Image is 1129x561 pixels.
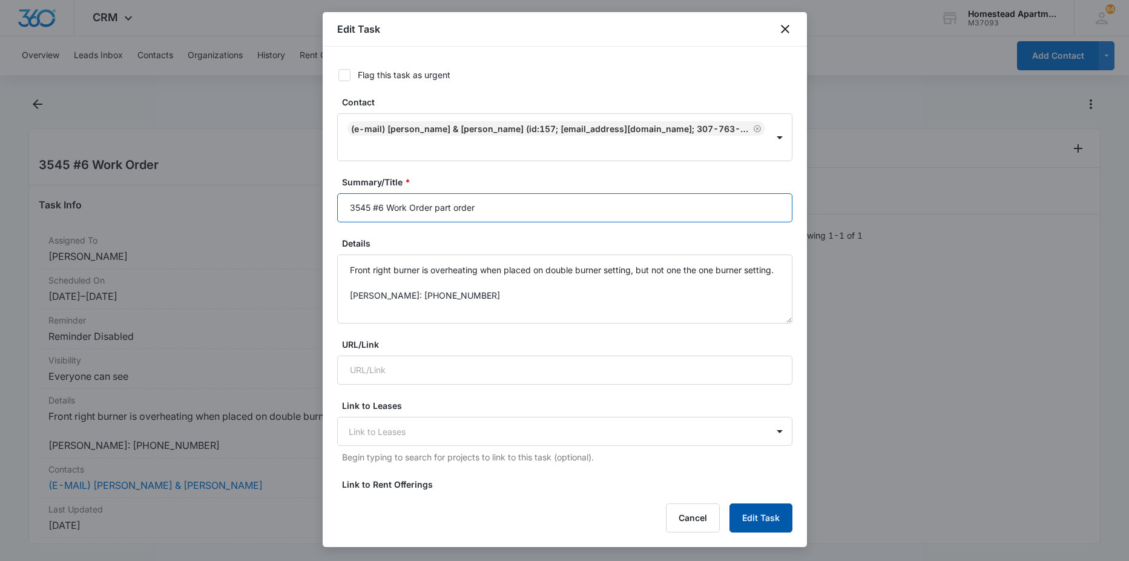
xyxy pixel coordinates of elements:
button: Cancel [666,503,720,533]
div: Remove (E-MAIL) Courtney Purcell & Brett Tovar (ID:157; obey3092@gmail.com; 307-763-2291) [751,124,762,133]
label: URL/Link [342,338,797,351]
label: Contact [342,96,797,108]
label: Link to Leases [342,399,797,412]
div: (E-MAIL) [PERSON_NAME] & [PERSON_NAME] (ID:157; [EMAIL_ADDRESS][DOMAIN_NAME]; 307-763-2291) [351,124,751,134]
p: Begin typing to search for projects to link to this task (optional). [342,451,792,463]
button: close [778,22,792,36]
input: URL/Link [337,356,792,385]
label: Link to Rent Offerings [342,478,797,491]
input: Summary/Title [337,193,792,222]
label: Details [342,237,797,250]
label: Summary/Title [342,176,797,188]
h1: Edit Task [337,22,380,36]
div: Flag this task as urgent [358,68,450,81]
button: Edit Task [729,503,792,533]
textarea: Front right burner is overheating when placed on double burner setting, but not one the one burne... [337,254,792,324]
